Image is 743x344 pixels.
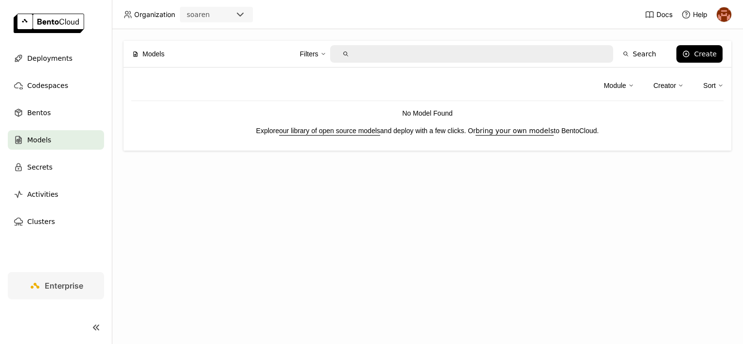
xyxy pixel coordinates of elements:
[676,45,723,63] button: Create
[604,80,626,91] div: Module
[8,49,104,68] a: Deployments
[27,161,53,173] span: Secrets
[27,80,68,91] span: Codespaces
[645,10,672,19] a: Docs
[681,10,708,19] div: Help
[693,10,708,19] span: Help
[654,80,676,91] div: Creator
[654,75,684,96] div: Creator
[134,10,175,19] span: Organization
[617,45,662,63] button: Search
[703,75,724,96] div: Sort
[45,281,83,291] span: Enterprise
[717,7,731,22] img: h0akoisn5opggd859j2zve66u2a2
[656,10,672,19] span: Docs
[8,76,104,95] a: Codespaces
[27,134,51,146] span: Models
[27,189,58,200] span: Activities
[131,108,724,119] p: No Model Found
[300,44,326,64] div: Filters
[8,272,104,299] a: Enterprise
[8,157,104,177] a: Secrets
[27,107,51,119] span: Bentos
[703,80,716,91] div: Sort
[27,52,72,64] span: Deployments
[142,49,164,59] span: Models
[694,50,717,58] div: Create
[476,127,554,135] a: bring your own models
[8,185,104,204] a: Activities
[131,125,724,136] p: Explore and deploy with a few clicks. Or to BentoCloud.
[8,103,104,122] a: Bentos
[187,10,210,19] div: soaren
[8,130,104,150] a: Models
[300,49,318,59] div: Filters
[27,216,55,227] span: Clusters
[8,212,104,231] a: Clusters
[279,127,380,135] a: our library of open source models
[604,75,634,96] div: Module
[14,14,84,33] img: logo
